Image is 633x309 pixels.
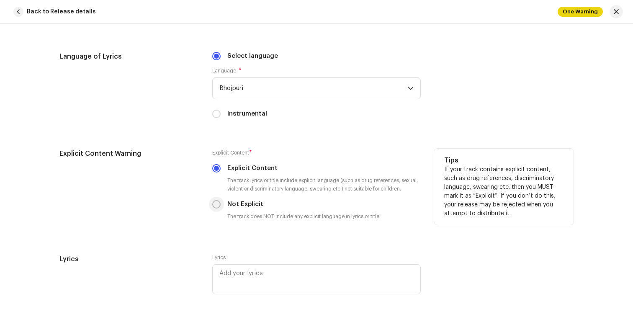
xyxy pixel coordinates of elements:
label: Language [212,67,242,74]
small: The track lyrics or title include explicit language (such as drug references, sexual, violent or ... [226,176,421,193]
h5: Lyrics [59,254,199,264]
p: If your track contains explicit content, such as drug references, discriminatory language, sweari... [444,165,564,218]
label: Instrumental [227,109,267,118]
label: Lyrics [212,254,226,261]
span: Bhojpuri [219,78,408,99]
label: Explicit Content [227,164,278,173]
h5: Tips [444,155,564,165]
label: Not Explicit [227,200,263,209]
div: dropdown trigger [408,78,414,99]
small: Explicit Content [212,149,249,157]
h5: Explicit Content Warning [59,149,199,159]
h5: Language of Lyrics [59,51,199,62]
small: The track does NOT include any explicit language in lyrics or title. [226,212,382,221]
label: Select language [227,51,278,61]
